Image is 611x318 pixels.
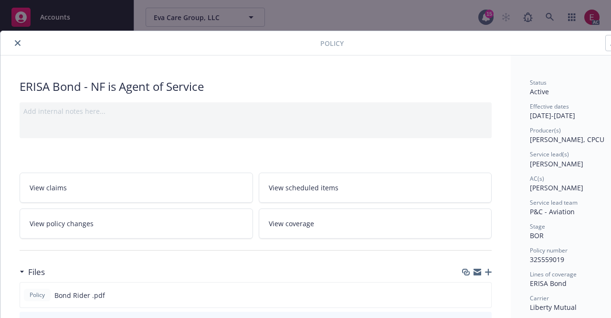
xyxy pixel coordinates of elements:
span: Policy number [530,246,568,254]
span: Liberty Mutual [530,303,577,312]
span: [PERSON_NAME], CPCU [530,135,604,144]
span: Bond Rider .pdf [54,290,105,300]
span: AC(s) [530,175,544,183]
span: Producer(s) [530,126,561,134]
span: View scheduled items [269,183,338,193]
span: Carrier [530,294,549,302]
a: View policy changes [20,208,253,239]
span: View coverage [269,219,314,229]
a: View coverage [259,208,492,239]
span: Lines of coverage [530,270,577,278]
span: Effective dates [530,102,569,110]
span: P&C - Aviation [530,207,575,216]
span: Service lead team [530,198,578,207]
span: Active [530,87,549,96]
span: 32S559019 [530,255,564,264]
button: close [12,37,23,49]
span: View policy changes [30,219,94,229]
h3: Files [28,266,45,278]
div: Files [20,266,45,278]
a: View claims [20,173,253,203]
button: download file [464,290,471,300]
a: View scheduled items [259,173,492,203]
span: BOR [530,231,544,240]
span: Status [530,78,547,87]
span: Policy [320,38,344,48]
button: preview file [479,290,487,300]
span: Stage [530,222,545,230]
span: Service lead(s) [530,150,569,158]
div: ERISA Bond - NF is Agent of Service [20,78,492,95]
span: [PERSON_NAME] [530,183,583,192]
span: View claims [30,183,67,193]
span: Policy [28,291,47,299]
div: Add internal notes here... [23,106,488,116]
span: [PERSON_NAME] [530,159,583,168]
